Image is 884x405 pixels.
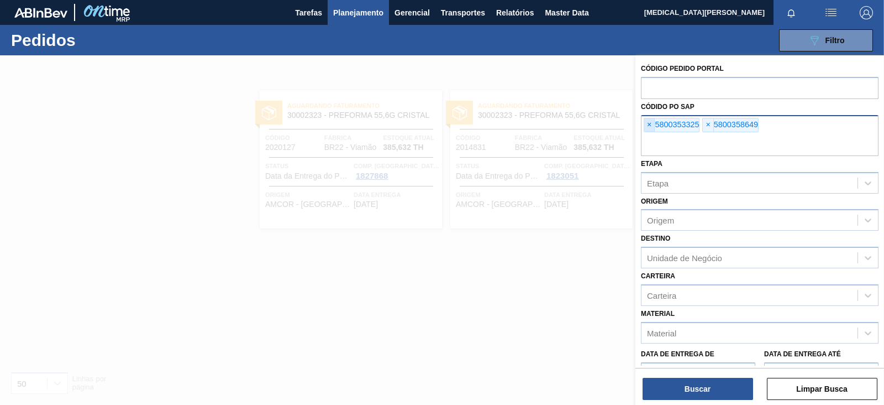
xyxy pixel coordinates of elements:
span: Transportes [441,6,485,19]
span: Relatórios [496,6,534,19]
div: 5800358649 [702,118,758,132]
div: Etapa [647,178,669,188]
div: Carteira [647,290,676,300]
input: dd/mm/yyyy [764,362,878,385]
span: Filtro [825,36,845,45]
h1: Pedidos [11,34,171,46]
label: Códido PO SAP [641,103,694,111]
label: Destino [641,235,670,242]
div: 5800353325 [644,118,699,132]
img: Logout [860,6,873,19]
div: Origem [647,216,674,225]
label: Origem [641,198,668,205]
span: Planejamento [333,6,383,19]
label: Etapa [641,160,662,168]
span: Master Data [545,6,588,19]
input: dd/mm/yyyy [641,362,755,385]
span: Gerencial [394,6,430,19]
span: Tarefas [295,6,322,19]
button: Filtro [779,29,873,51]
label: Material [641,310,675,318]
label: Código Pedido Portal [641,65,724,72]
span: × [703,118,713,132]
label: Data de Entrega de [641,350,714,358]
span: × [644,118,655,132]
img: TNhmsLtSVTkK8tSr43FrP2fwEKptu5GPRR3wAAAABJRU5ErkJggg== [14,8,67,18]
div: Material [647,328,676,337]
img: userActions [824,6,838,19]
label: Data de Entrega até [764,350,841,358]
button: Notificações [773,5,809,20]
label: Carteira [641,272,675,280]
div: Unidade de Negócio [647,253,722,263]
